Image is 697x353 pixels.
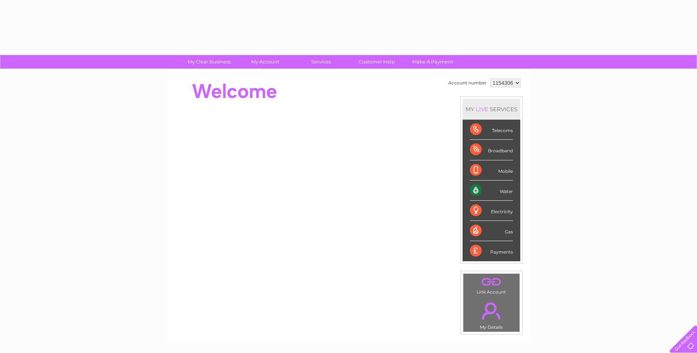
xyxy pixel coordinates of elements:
a: . [465,276,518,288]
td: My Details [463,296,520,332]
td: Account number [446,77,488,89]
div: MY SERVICES [463,99,520,120]
a: My Clear Business [179,55,240,69]
div: Electricity [470,201,513,221]
div: Payments [470,241,513,261]
div: LIVE [474,106,490,113]
div: Broadband [470,140,513,160]
a: Services [291,55,351,69]
a: Make A Payment [402,55,463,69]
div: Water [470,181,513,201]
div: Gas [470,221,513,241]
td: Link Account [463,273,520,296]
div: Mobile [470,160,513,181]
a: My Account [235,55,295,69]
a: . [465,298,518,324]
div: Telecoms [470,120,513,140]
a: Customer Help [346,55,407,69]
